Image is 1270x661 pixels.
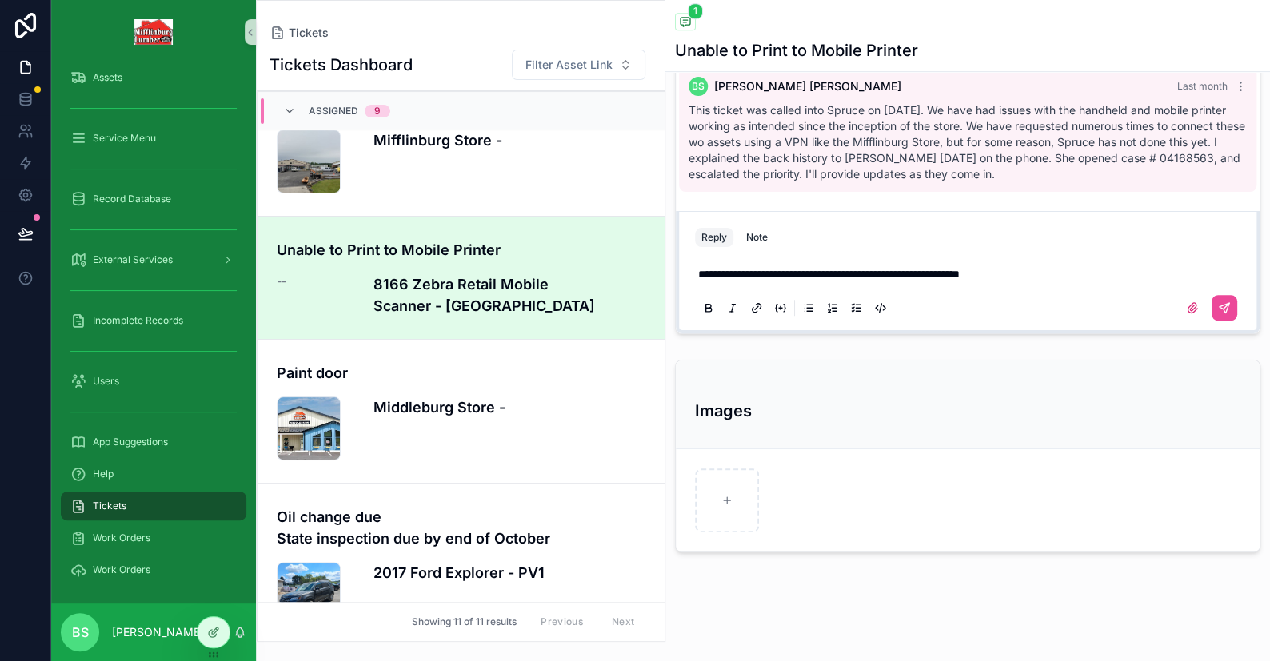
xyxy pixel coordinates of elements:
a: Work Orders [61,524,246,552]
a: Unable to Print to Mobile Printer--8166 Zebra Retail Mobile Scanner - [GEOGRAPHIC_DATA] [258,216,665,339]
span: App Suggestions [93,436,168,448]
span: Showing 11 of 11 results [412,615,517,628]
span: Work Orders [93,563,150,576]
span: Service Menu [93,132,156,145]
button: Reply [695,228,733,247]
span: Filter Asset Link [525,57,613,73]
h1: Unable to Print to Mobile Printer [675,39,918,62]
a: Users [61,367,246,396]
span: Incomplete Records [93,314,183,327]
h3: Images [695,399,1240,423]
div: scrollable content [51,64,256,603]
a: Oil change due State inspection due by end of October2017 Ford Explorer - PV1 [258,483,665,648]
div: 9 [374,105,381,117]
span: Help [93,468,114,480]
a: Service Menu [61,124,246,153]
span: 1 [688,3,703,19]
span: External Services [93,253,173,266]
a: Assets [61,63,246,92]
a: Replace lights at [GEOGRAPHIC_DATA]Mifflinburg Store - [258,72,665,216]
h4: Middleburg Store - [373,396,645,418]
span: Assets [93,71,122,84]
span: Record Database [93,193,171,205]
a: Help [61,460,246,488]
a: Work Orders [61,555,246,584]
h4: 2017 Ford Explorer - PV1 [373,562,645,583]
a: Tickets [61,492,246,520]
h4: Unable to Print to Mobile Printer [277,239,645,261]
p: [PERSON_NAME] [112,624,204,640]
button: Note [740,228,774,247]
h4: Paint door [277,362,645,384]
div: Note [746,231,768,244]
h4: Oil change due State inspection due by end of October [277,506,645,549]
h1: Tickets Dashboard [270,54,413,76]
span: Tickets [289,25,329,41]
span: [PERSON_NAME] [PERSON_NAME] [714,78,901,94]
span: -- [277,273,286,289]
a: Incomplete Records [61,306,246,335]
h4: Mifflinburg Store - [373,129,645,151]
span: Tickets [93,500,126,512]
span: BS [72,623,89,642]
span: Work Orders [93,532,150,544]
button: Select Button [512,50,645,80]
a: Tickets [270,25,329,41]
span: This ticket was called into Spruce on [DATE]. We have had issues with the handheld and mobile pri... [689,103,1245,181]
span: Assigned [309,105,358,117]
a: External Services [61,245,246,274]
a: Paint doorMiddleburg Store - [258,339,665,483]
a: Record Database [61,185,246,213]
h4: 8166 Zebra Retail Mobile Scanner - [GEOGRAPHIC_DATA] [373,273,645,317]
button: 1 [675,13,696,33]
span: BS [692,80,705,93]
span: Users [93,375,119,388]
a: App Suggestions [61,428,246,456]
span: Last month [1177,80,1228,92]
img: App logo [134,19,174,45]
